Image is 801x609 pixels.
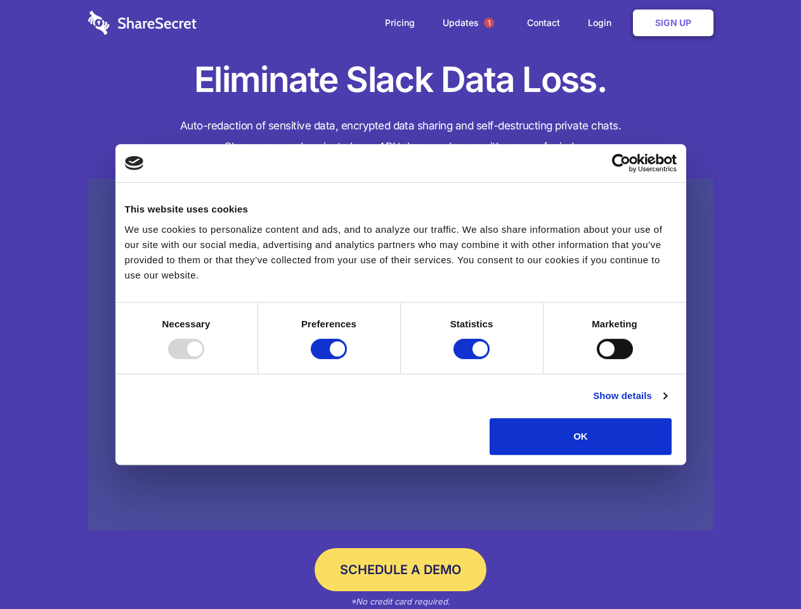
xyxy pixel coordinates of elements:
button: OK [490,418,672,455]
div: This website uses cookies [125,202,677,217]
a: Login [575,3,630,43]
img: logo-wordmark-white-trans-d4663122ce5f474addd5e946df7df03e33cb6a1c49d2221995e7729f52c070b2.svg [88,11,197,35]
a: Contact [514,3,573,43]
a: Sign Up [633,10,713,36]
em: *No credit card required. [351,596,450,606]
a: Usercentrics Cookiebot - opens in a new window [566,154,677,173]
h1: Eliminate Slack Data Loss. [88,57,713,103]
strong: Necessary [162,318,211,329]
a: Wistia video thumbnail [88,179,713,531]
img: logo [125,156,144,170]
a: Pricing [372,3,427,43]
span: 1 [484,18,494,28]
a: Show details [593,388,667,403]
strong: Preferences [301,318,356,329]
h4: Auto-redaction of sensitive data, encrypted data sharing and self-destructing private chats. Shar... [88,115,713,157]
strong: Statistics [450,318,493,329]
div: We use cookies to personalize content and ads, and to analyze our traffic. We also share informat... [125,222,677,283]
strong: Marketing [592,318,637,329]
a: Schedule a Demo [315,548,486,591]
